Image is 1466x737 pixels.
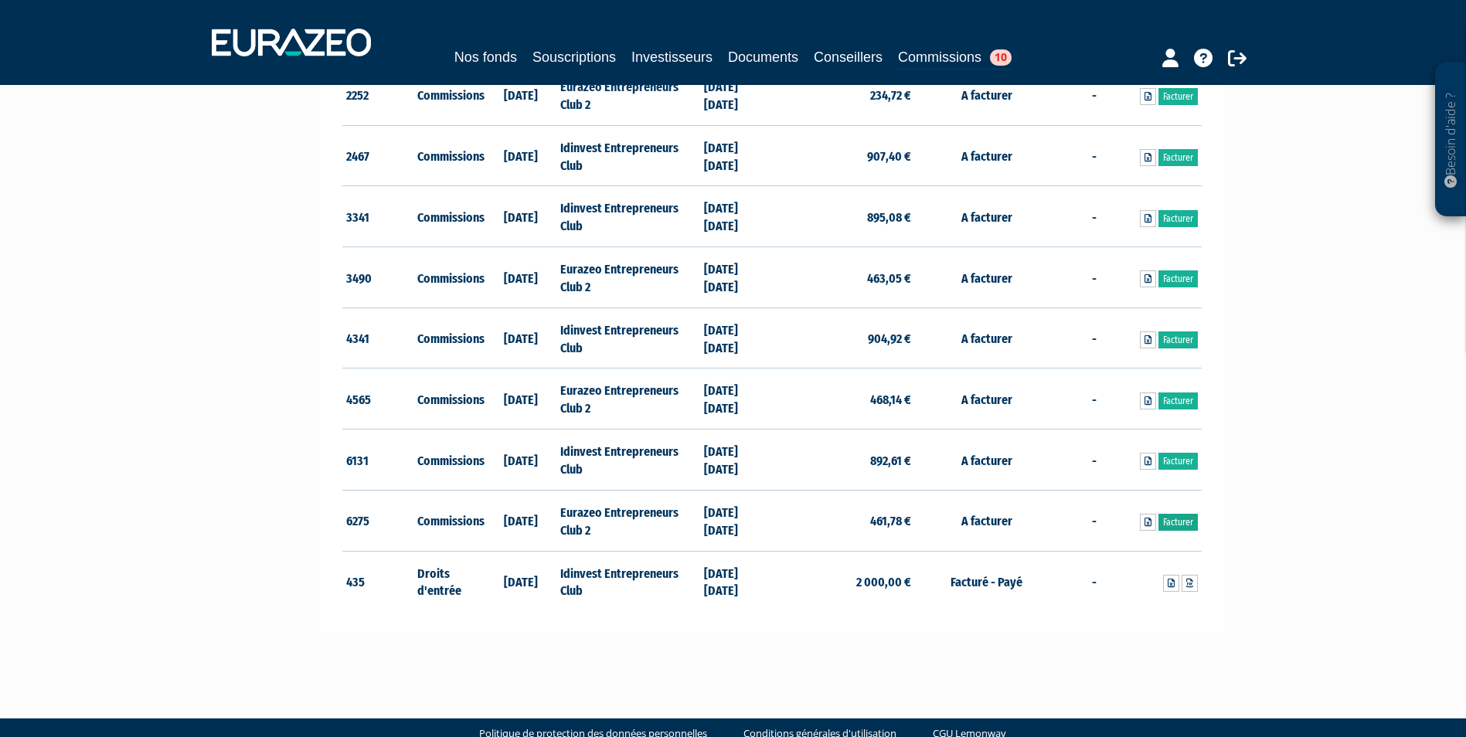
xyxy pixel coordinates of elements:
td: 3341 [342,186,414,247]
td: [DATE] [DATE] [700,551,772,611]
td: [DATE] [DATE] [700,65,772,126]
td: 904,92 € [772,307,915,368]
td: Commissions [413,307,485,368]
a: Conseillers [814,46,883,68]
td: Idinvest Entrepreneurs Club [556,186,699,247]
td: Idinvest Entrepreneurs Club [556,125,699,186]
td: [DATE] [485,247,557,308]
td: 468,14 € [772,368,915,430]
td: 234,72 € [772,65,915,126]
td: Commissions [413,65,485,126]
a: Commissions10 [898,46,1012,70]
td: [DATE] [485,65,557,126]
td: A facturer [915,65,1058,126]
a: Facturer [1158,392,1198,409]
td: 2252 [342,65,414,126]
td: [DATE] [485,551,557,611]
td: [DATE] [DATE] [700,430,772,491]
td: 907,40 € [772,125,915,186]
td: - [1058,368,1130,430]
td: 6131 [342,430,414,491]
td: [DATE] [DATE] [700,490,772,551]
td: [DATE] [485,186,557,247]
span: 10 [990,49,1012,66]
td: [DATE] [485,125,557,186]
td: Droits d'entrée [413,551,485,611]
td: [DATE] [DATE] [700,186,772,247]
td: A facturer [915,490,1058,551]
td: 463,05 € [772,247,915,308]
td: A facturer [915,247,1058,308]
td: 4341 [342,307,414,368]
td: - [1058,430,1130,491]
td: [DATE] [485,430,557,491]
td: 4565 [342,368,414,430]
td: Idinvest Entrepreneurs Club [556,430,699,491]
a: Facturer [1158,514,1198,531]
td: [DATE] [DATE] [700,307,772,368]
p: Besoin d'aide ? [1442,70,1460,209]
td: Commissions [413,125,485,186]
td: Facturé - Payé [915,551,1058,611]
td: Commissions [413,430,485,491]
td: [DATE] [485,490,557,551]
td: 895,08 € [772,186,915,247]
td: [DATE] [485,368,557,430]
a: Investisseurs [631,46,713,68]
td: - [1058,65,1130,126]
a: Souscriptions [532,46,616,68]
td: 2467 [342,125,414,186]
img: 1732889491-logotype_eurazeo_blanc_rvb.png [212,29,371,56]
td: A facturer [915,430,1058,491]
td: - [1058,125,1130,186]
a: Facturer [1158,270,1198,287]
td: 461,78 € [772,490,915,551]
a: Facturer [1158,331,1198,348]
td: A facturer [915,307,1058,368]
td: A facturer [915,186,1058,247]
a: Facturer [1158,88,1198,105]
td: Idinvest Entrepreneurs Club [556,551,699,611]
td: A facturer [915,368,1058,430]
td: Commissions [413,186,485,247]
td: Commissions [413,368,485,430]
td: - [1058,551,1130,611]
td: 892,61 € [772,430,915,491]
td: Eurazeo Entrepreneurs Club 2 [556,247,699,308]
a: Facturer [1158,210,1198,227]
a: Facturer [1158,149,1198,166]
td: - [1058,490,1130,551]
td: 6275 [342,490,414,551]
a: Documents [728,46,798,68]
td: A facturer [915,125,1058,186]
td: Idinvest Entrepreneurs Club [556,307,699,368]
a: Facturer [1158,453,1198,470]
td: Commissions [413,490,485,551]
a: Nos fonds [454,46,517,68]
td: 3490 [342,247,414,308]
td: [DATE] [DATE] [700,368,772,430]
td: - [1058,247,1130,308]
td: - [1058,307,1130,368]
td: 2 000,00 € [772,551,915,611]
td: [DATE] [DATE] [700,125,772,186]
td: [DATE] [DATE] [700,247,772,308]
td: - [1058,186,1130,247]
td: 435 [342,551,414,611]
td: [DATE] [485,307,557,368]
td: Eurazeo Entrepreneurs Club 2 [556,65,699,126]
td: Eurazeo Entrepreneurs Club 2 [556,490,699,551]
td: Commissions [413,247,485,308]
td: Eurazeo Entrepreneurs Club 2 [556,368,699,430]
